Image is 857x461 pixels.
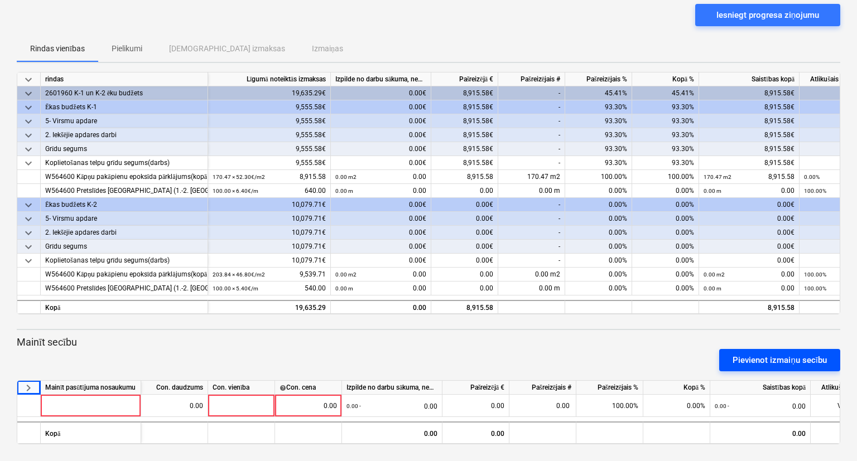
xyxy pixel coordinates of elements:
div: 0.00 [442,421,509,444]
div: 0.00% [632,198,699,212]
div: 0.00€ [331,254,431,268]
div: 170.47 m2 [498,170,565,184]
div: 0.00% [565,282,632,295]
div: 8,915.58€ [431,142,498,156]
div: 0.00€ [331,128,431,142]
div: 10,079.71€ [208,212,331,226]
div: Saistības kopā [699,72,800,86]
div: 8,915.58€ [699,128,800,142]
div: 0.00 m [498,184,565,198]
div: Izpilde no darbu sākuma, neskaitot kārtējā mēneša izpildi [331,72,431,86]
span: keyboard_arrow_down [22,129,35,142]
div: 45.41% [565,86,632,100]
div: rindas [41,72,208,86]
div: 0.00 [447,395,504,417]
div: 0.00% [565,184,632,198]
small: 0.00 m2 [335,271,357,278]
p: Rindas vienības [30,43,85,55]
span: keyboard_arrow_down [22,226,35,240]
span: help [280,384,286,391]
span: keyboard_arrow_down [22,73,35,86]
div: 0.00% [565,212,632,226]
div: 0.00€ [331,100,431,114]
div: 2. Iekšējie apdares darbi [45,128,203,142]
div: 0.00 m2 [498,268,565,282]
div: 0.00% [565,268,632,282]
div: Con. vienība [208,381,275,395]
small: 0.00% [804,174,820,180]
div: 93.30% [632,156,699,170]
div: 0.00 m [498,282,565,295]
span: keyboard_arrow_down [22,212,35,226]
div: Kopā [41,300,208,314]
div: 640.00 [213,184,326,198]
div: 93.30% [565,100,632,114]
div: 5- Virsmu apdare [45,114,203,128]
div: 93.30% [632,142,699,156]
div: 0.00 [335,268,426,282]
div: Grīdu segums [45,240,203,254]
small: 0.00 m [335,188,353,194]
div: Iesniegt progresa ziņojumu [716,8,819,22]
div: 0.00€ [431,198,498,212]
small: 0.00 m [704,285,721,292]
div: 0.00 [335,184,426,198]
div: Pašreizējā € [442,381,509,395]
div: 19,635.29 [213,301,326,315]
div: 8,915.58€ [431,156,498,170]
div: 0.00 [509,395,576,417]
div: Ēkas budžets K-1 [45,100,203,114]
div: 0.00 [335,282,426,295]
div: 0.00€ [331,212,431,226]
div: Pašreizējais % [576,381,643,395]
div: 10,079.71€ [208,240,331,254]
div: 93.30% [565,128,632,142]
div: 0.00 [280,395,337,417]
div: 0.00% [632,240,699,254]
div: 8,915.58€ [431,86,498,100]
div: 0.00 [335,301,426,315]
button: Iesniegt progresa ziņojumu [695,4,840,26]
div: W564600 Kāpņu pakāpienu epoksīda pārklājums(kopā ar materiālu) [45,268,203,282]
div: W564600 Pretslīdes [GEOGRAPHIC_DATA] (1.-2. [GEOGRAPHIC_DATA]) [45,184,203,198]
div: 0.00€ [699,240,800,254]
div: 0.00€ [331,156,431,170]
div: 8,915.58€ [431,128,498,142]
div: - [498,100,565,114]
div: - [498,142,565,156]
div: Kopā [41,421,141,444]
p: Pielikumi [112,43,142,55]
small: 203.84 × 46.80€ / m2 [213,271,265,278]
small: 0.00 m2 [704,271,725,278]
div: Con. cena [280,381,337,395]
div: 0.00 [715,395,806,418]
div: Pašreizējā € [431,72,498,86]
div: 0.00€ [699,198,800,212]
div: 8,915.58 [699,300,800,314]
div: 0.00€ [431,226,498,240]
div: Pašreizējais # [509,381,576,395]
div: 0.00 [431,282,498,295]
div: 0.00% [632,184,699,198]
div: 0.00€ [331,86,431,100]
span: keyboard_arrow_down [22,115,35,128]
div: 19,635.29€ [208,86,331,100]
div: - [498,156,565,170]
div: Pašreizējais # [498,72,565,86]
div: 100.00% [576,395,643,417]
div: 0.00% [632,254,699,268]
div: - [498,86,565,100]
small: 170.47 m2 [704,174,731,180]
div: 93.30% [565,114,632,128]
div: Koplietošanas telpu grīdu segums(darbs) [45,254,203,268]
div: 8,915.58€ [699,86,800,100]
div: 8,915.58€ [699,114,800,128]
div: 0.00 [431,184,498,198]
div: 10,079.71€ [208,198,331,212]
small: 0.00 - [346,403,361,409]
div: 93.30% [632,100,699,114]
div: 8,915.58 [704,170,795,184]
div: 2601960 K-1 un K-2 ēku budžets [45,86,203,100]
div: 0.00% [632,212,699,226]
div: 9,555.58€ [208,128,331,142]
